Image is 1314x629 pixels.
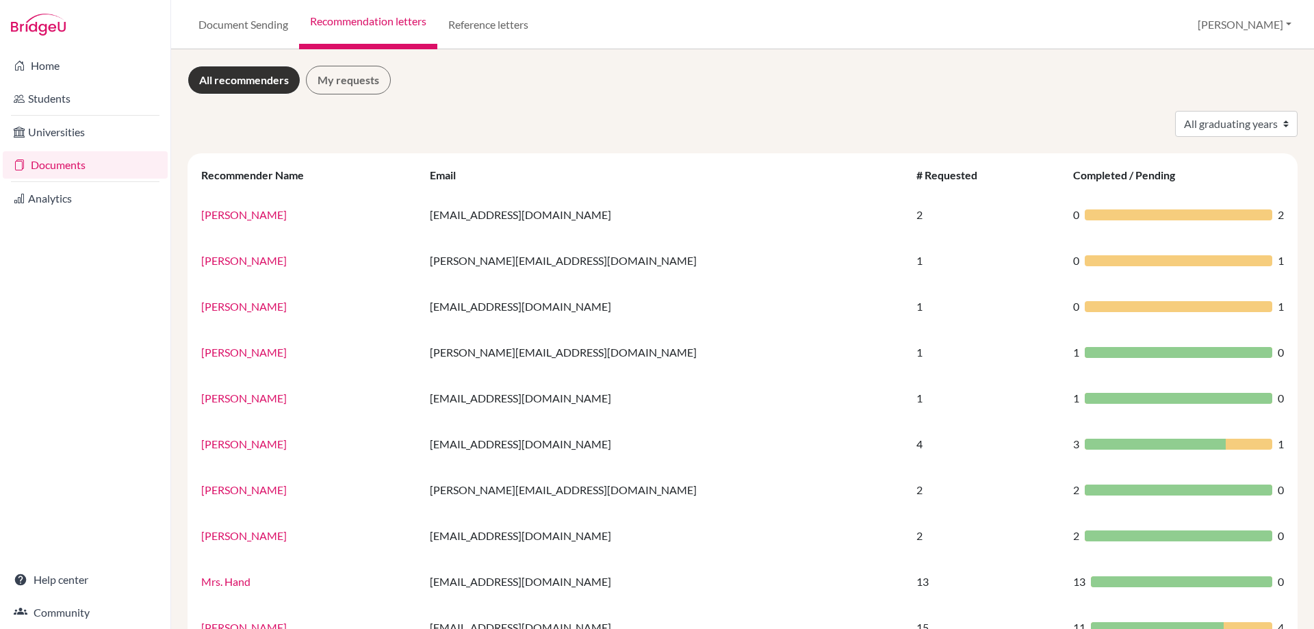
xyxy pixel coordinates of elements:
span: 0 [1278,390,1284,407]
a: [PERSON_NAME] [201,483,287,496]
td: [EMAIL_ADDRESS][DOMAIN_NAME] [422,283,909,329]
span: 2 [1073,528,1079,544]
a: [PERSON_NAME] [201,437,287,450]
a: [PERSON_NAME] [201,346,287,359]
td: [EMAIL_ADDRESS][DOMAIN_NAME] [422,513,909,559]
span: 2 [1278,207,1284,223]
td: [EMAIL_ADDRESS][DOMAIN_NAME] [422,192,909,238]
button: [PERSON_NAME] [1191,12,1298,38]
span: 1 [1278,253,1284,269]
a: [PERSON_NAME] [201,391,287,405]
a: Help center [3,566,168,593]
a: [PERSON_NAME] [201,300,287,313]
img: Bridge-U [11,14,66,36]
span: 13 [1073,574,1085,590]
td: 2 [908,513,1065,559]
td: 1 [908,329,1065,375]
span: 1 [1073,344,1079,361]
a: [PERSON_NAME] [201,254,287,267]
td: 13 [908,559,1065,604]
td: [PERSON_NAME][EMAIL_ADDRESS][DOMAIN_NAME] [422,467,909,513]
td: 2 [908,467,1065,513]
td: 1 [908,238,1065,283]
span: 1 [1278,436,1284,452]
span: 1 [1073,390,1079,407]
span: 0 [1278,528,1284,544]
td: 1 [908,375,1065,421]
a: Home [3,52,168,79]
span: 1 [1278,298,1284,315]
span: 2 [1073,482,1079,498]
a: [PERSON_NAME] [201,208,287,221]
span: 0 [1073,207,1079,223]
div: Completed / Pending [1073,168,1189,181]
div: Email [430,168,469,181]
span: 0 [1073,298,1079,315]
td: 4 [908,421,1065,467]
td: [EMAIL_ADDRESS][DOMAIN_NAME] [422,421,909,467]
td: [EMAIL_ADDRESS][DOMAIN_NAME] [422,375,909,421]
a: Community [3,599,168,626]
span: 0 [1278,482,1284,498]
a: Mrs. Hand [201,575,250,588]
a: Universities [3,118,168,146]
span: 3 [1073,436,1079,452]
td: [EMAIL_ADDRESS][DOMAIN_NAME] [422,559,909,604]
a: My requests [306,66,391,94]
a: [PERSON_NAME] [201,529,287,542]
td: 2 [908,192,1065,238]
div: Recommender Name [201,168,318,181]
span: 0 [1073,253,1079,269]
td: 1 [908,283,1065,329]
a: All recommenders [188,66,300,94]
span: 0 [1278,574,1284,590]
div: # Requested [916,168,991,181]
a: Analytics [3,185,168,212]
a: Students [3,85,168,112]
td: [PERSON_NAME][EMAIL_ADDRESS][DOMAIN_NAME] [422,329,909,375]
td: [PERSON_NAME][EMAIL_ADDRESS][DOMAIN_NAME] [422,238,909,283]
a: Documents [3,151,168,179]
span: 0 [1278,344,1284,361]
